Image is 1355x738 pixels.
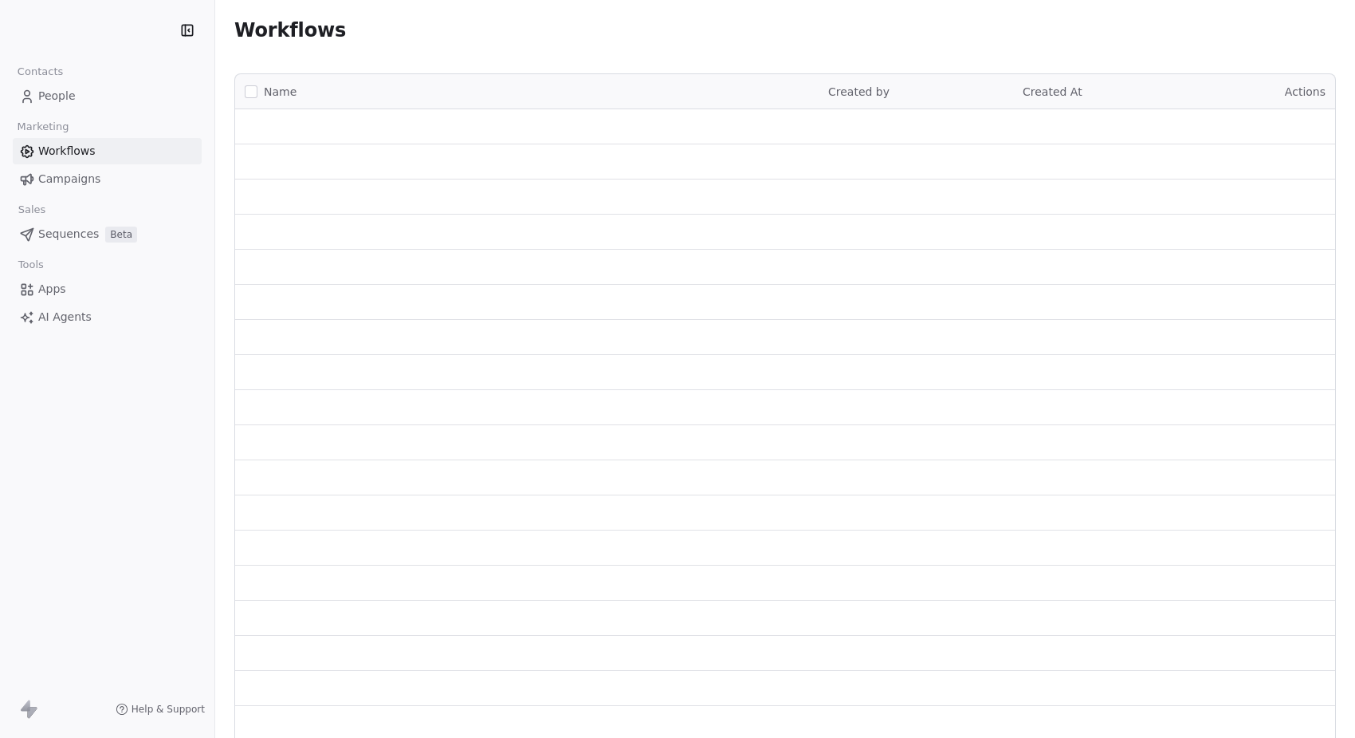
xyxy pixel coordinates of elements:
span: Sales [11,198,53,222]
a: SequencesBeta [13,221,202,247]
span: Sequences [38,226,99,243]
span: Help & Support [132,703,205,716]
a: AI Agents [13,304,202,330]
a: Help & Support [116,703,205,716]
span: Apps [38,281,66,298]
span: Name [264,84,297,101]
span: Beta [105,227,137,243]
span: Tools [11,253,50,277]
span: Created At [1023,85,1082,98]
a: Apps [13,276,202,302]
span: AI Agents [38,309,92,326]
span: Campaigns [38,171,100,187]
a: People [13,83,202,109]
span: Contacts [10,60,70,84]
a: Workflows [13,138,202,164]
span: Actions [1285,85,1326,98]
span: Marketing [10,115,76,139]
span: People [38,88,76,105]
span: Workflows [234,19,346,41]
span: Created by [828,85,890,98]
span: Workflows [38,143,96,160]
a: Campaigns [13,166,202,192]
